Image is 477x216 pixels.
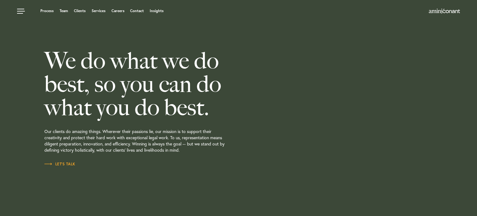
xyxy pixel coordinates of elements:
[429,9,460,14] img: Amini & Conant
[74,9,86,13] a: Clients
[60,9,68,13] a: Team
[44,49,274,119] h2: We do what we do best, so you can do what you do best.
[111,9,125,13] a: Careers
[44,119,274,161] p: Our clients do amazing things. Wherever their passions lie, our mission is to support their creat...
[92,9,106,13] a: Services
[150,9,164,13] a: Insights
[40,9,54,13] a: Process
[44,162,75,166] span: Let’s Talk
[44,161,75,167] a: Let’s Talk
[130,9,144,13] a: Contact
